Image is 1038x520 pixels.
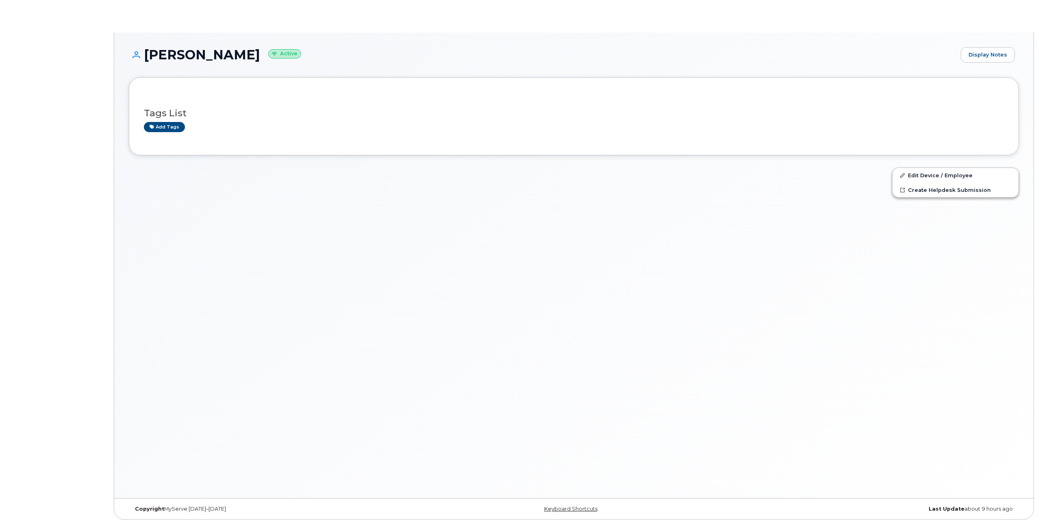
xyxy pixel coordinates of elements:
[929,506,964,512] strong: Last Update
[893,168,1018,183] a: Edit Device / Employee
[961,47,1015,63] a: Display Notes
[129,506,426,512] div: MyServe [DATE]–[DATE]
[129,48,957,62] h1: [PERSON_NAME]
[893,183,1018,197] a: Create Helpdesk Submission
[144,122,185,132] a: Add tags
[722,506,1019,512] div: about 9 hours ago
[544,506,597,512] a: Keyboard Shortcuts
[135,506,164,512] strong: Copyright
[144,108,1004,118] h3: Tags List
[268,49,301,59] small: Active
